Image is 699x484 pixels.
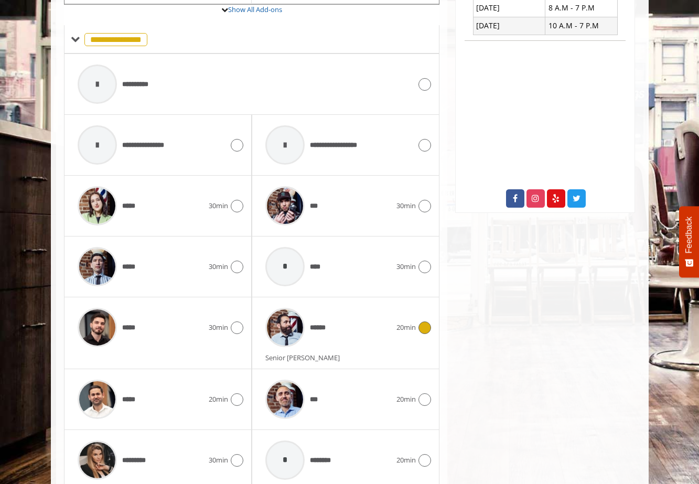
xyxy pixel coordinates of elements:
[396,261,416,272] span: 30min
[396,200,416,211] span: 30min
[209,394,228,405] span: 20min
[679,206,699,277] button: Feedback - Show survey
[473,17,545,35] td: [DATE]
[209,455,228,466] span: 30min
[396,322,416,333] span: 20min
[396,455,416,466] span: 20min
[545,17,618,35] td: 10 A.M - 7 P.M
[396,394,416,405] span: 20min
[209,261,228,272] span: 30min
[209,200,228,211] span: 30min
[684,217,694,253] span: Feedback
[228,5,282,14] a: Show All Add-ons
[265,353,345,362] span: Senior [PERSON_NAME]
[209,322,228,333] span: 30min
